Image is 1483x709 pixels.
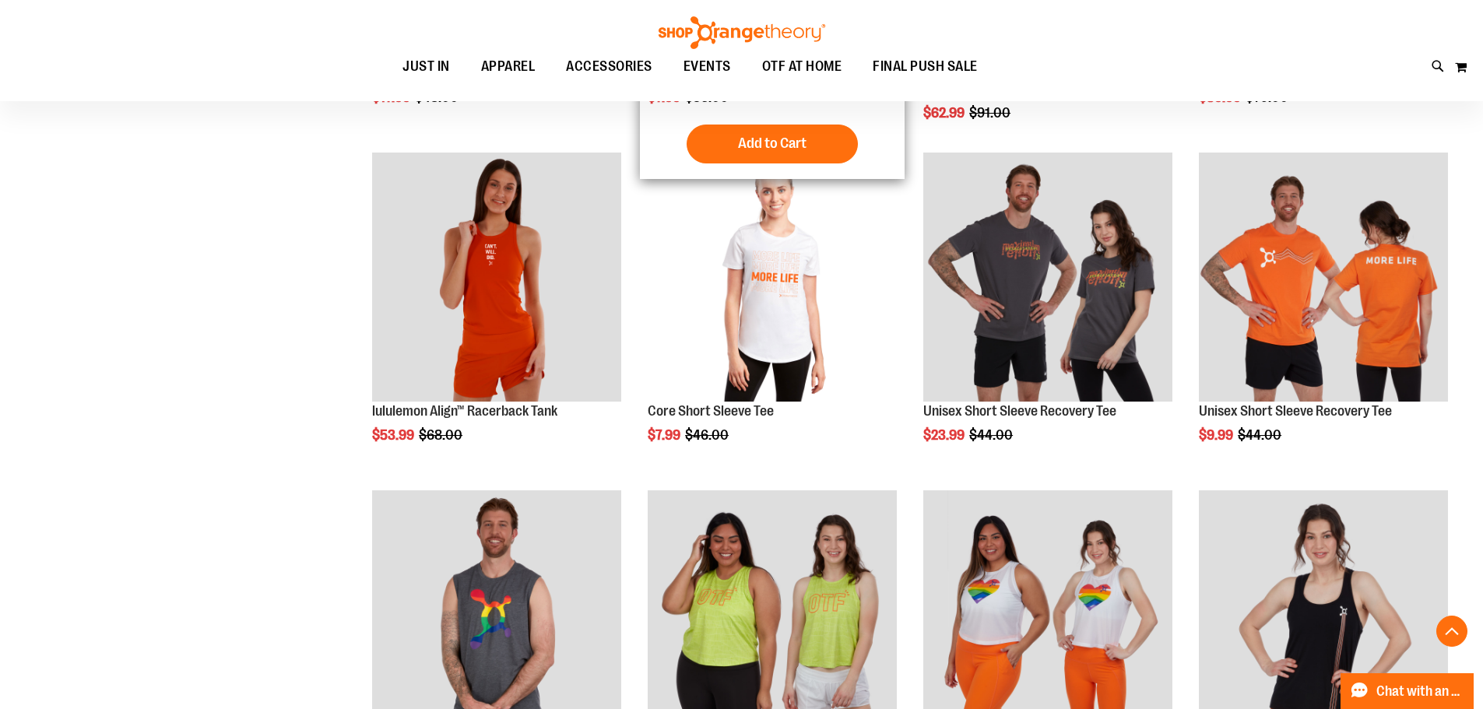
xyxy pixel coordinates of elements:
[923,105,967,121] span: $62.99
[923,403,1116,419] a: Unisex Short Sleeve Recovery Tee
[1238,427,1284,443] span: $44.00
[969,427,1015,443] span: $44.00
[923,153,1172,402] img: Product image for Unisex Short Sleeve Recovery Tee
[684,49,731,84] span: EVENTS
[969,105,1013,121] span: $91.00
[466,49,551,84] a: APPAREL
[648,153,897,402] img: Product image for Core Short Sleeve Tee
[1191,145,1456,483] div: product
[640,145,905,483] div: product
[1199,153,1448,402] img: Product image for Unisex Short Sleeve Recovery Tee
[857,49,993,85] a: FINAL PUSH SALE
[685,427,731,443] span: $46.00
[648,403,774,419] a: Core Short Sleeve Tee
[372,153,621,402] img: Product image for lululemon Align™ Racerback Tank
[738,135,807,152] span: Add to Cart
[656,16,828,49] img: Shop Orangetheory
[668,49,747,85] a: EVENTS
[1341,673,1474,709] button: Chat with an Expert
[923,153,1172,404] a: Product image for Unisex Short Sleeve Recovery Tee
[550,49,668,85] a: ACCESSORIES
[387,49,466,85] a: JUST IN
[372,427,416,443] span: $53.99
[372,153,621,404] a: Product image for lululemon Align™ Racerback Tank
[1376,684,1464,699] span: Chat with an Expert
[648,427,683,443] span: $7.99
[1199,427,1235,443] span: $9.99
[687,125,858,163] button: Add to Cart
[566,49,652,84] span: ACCESSORIES
[873,49,978,84] span: FINAL PUSH SALE
[402,49,450,84] span: JUST IN
[1199,153,1448,404] a: Product image for Unisex Short Sleeve Recovery Tee
[762,49,842,84] span: OTF AT HOME
[372,403,557,419] a: lululemon Align™ Racerback Tank
[747,49,858,85] a: OTF AT HOME
[364,145,629,483] div: product
[419,427,465,443] span: $68.00
[1436,616,1467,647] button: Back To Top
[923,427,967,443] span: $23.99
[915,145,1180,483] div: product
[481,49,536,84] span: APPAREL
[1199,403,1392,419] a: Unisex Short Sleeve Recovery Tee
[648,153,897,404] a: Product image for Core Short Sleeve Tee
